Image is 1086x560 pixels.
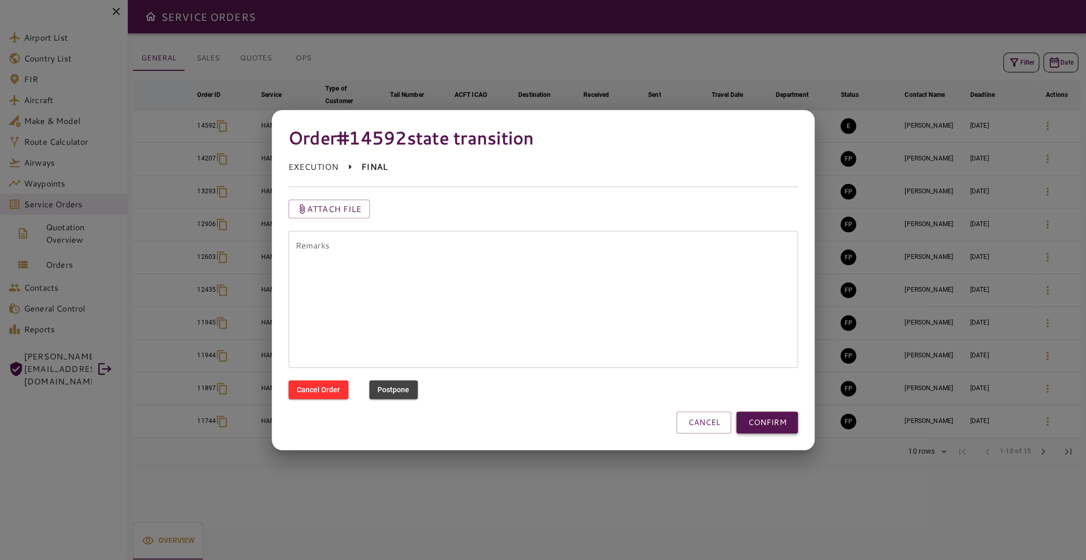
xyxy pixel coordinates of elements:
[736,412,798,433] button: CONFIRM
[288,161,338,173] p: EXECUTION
[307,203,362,215] p: Attach file
[288,380,348,400] button: Cancel Order
[369,380,418,400] button: Postpone
[288,200,370,218] button: Attach file
[676,412,731,433] button: CANCEL
[288,127,798,148] h4: Order #14592 state transition
[361,161,387,173] p: FINAL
